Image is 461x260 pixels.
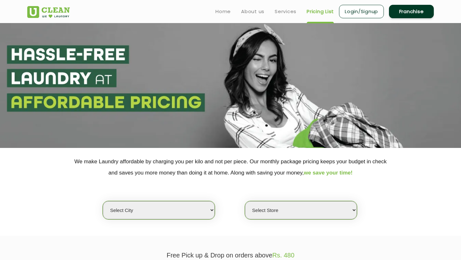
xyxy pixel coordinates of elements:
[307,8,334,15] a: Pricing List
[27,156,434,178] p: We make Laundry affordable by charging you per kilo and not per piece. Our monthly package pricin...
[304,170,352,176] span: we save your time!
[339,5,384,18] a: Login/Signup
[27,252,434,259] p: Free Pick up & Drop on orders above
[389,5,434,18] a: Franchise
[275,8,296,15] a: Services
[241,8,264,15] a: About us
[27,6,70,18] img: UClean Laundry and Dry Cleaning
[272,252,295,259] span: Rs. 480
[215,8,231,15] a: Home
